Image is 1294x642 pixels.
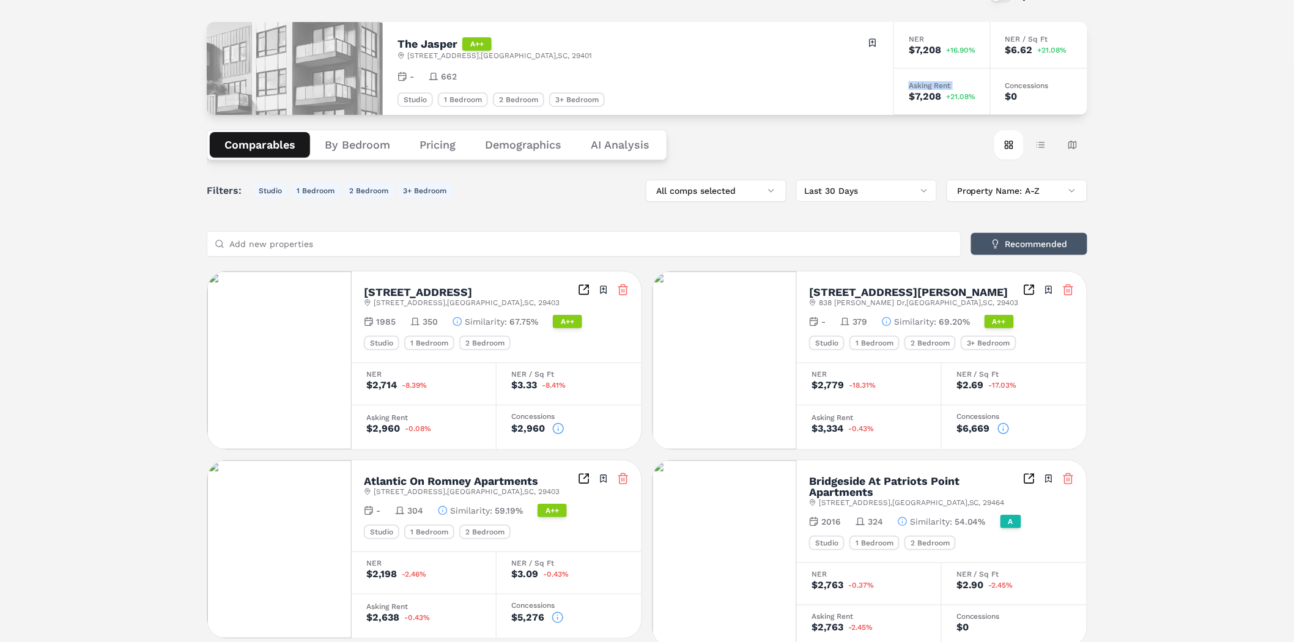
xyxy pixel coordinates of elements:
span: 59.19% [495,504,523,517]
div: Asking Rent [812,613,926,620]
div: A [1000,515,1021,528]
div: Studio [397,92,433,107]
div: NER / Sq Ft [956,570,1072,578]
span: 304 [407,504,423,517]
a: Inspect Comparables [578,284,590,296]
span: 662 [441,70,457,83]
h2: [STREET_ADDRESS] [364,287,472,298]
span: -0.43% [404,614,430,621]
input: Add new properties [229,232,953,256]
span: 2016 [821,515,841,528]
button: By Bedroom [310,132,405,158]
div: $0 [956,622,969,632]
div: Studio [809,536,845,550]
button: Similarity:67.75% [453,315,538,328]
span: [STREET_ADDRESS] , [GEOGRAPHIC_DATA] , SC , 29403 [374,487,560,496]
span: [STREET_ADDRESS] , [GEOGRAPHIC_DATA] , SC , 29464 [819,498,1005,507]
div: $2,960 [511,424,545,434]
div: $2,763 [812,622,843,632]
button: 1 Bedroom [292,183,339,198]
div: NER / Sq Ft [511,371,627,378]
div: $2,779 [812,380,844,390]
div: $3,334 [812,424,843,434]
h2: Atlantic On Romney Apartments [364,476,538,487]
span: 69.20% [939,315,970,328]
span: - [376,504,380,517]
a: Inspect Comparables [1023,473,1035,485]
span: -17.03% [989,382,1017,389]
div: NER [812,570,926,578]
div: 1 Bedroom [438,92,488,107]
div: NER [812,371,926,378]
button: Similarity:54.04% [898,515,986,528]
div: $5,276 [511,613,544,622]
span: 1985 [376,315,396,328]
span: 67.75% [509,315,538,328]
div: $2,960 [366,424,400,434]
span: - [821,315,826,328]
div: $6,669 [956,424,990,434]
span: -2.45% [989,581,1013,589]
span: 350 [423,315,438,328]
div: Concessions [956,413,1072,420]
div: $6.62 [1005,45,1033,55]
div: $7,208 [909,45,941,55]
div: 3+ Bedroom [961,336,1016,350]
div: Studio [809,336,845,350]
div: Studio [364,336,399,350]
span: -2.46% [402,570,426,578]
div: $2,763 [812,580,843,590]
span: -0.43% [543,570,569,578]
span: +21.08% [1038,46,1067,54]
div: A++ [538,504,567,517]
div: Asking Rent [909,82,975,89]
div: NER [366,559,481,567]
span: +16.90% [946,46,975,54]
a: Inspect Comparables [578,473,590,485]
button: AI Analysis [576,132,664,158]
div: Concessions [511,602,627,609]
div: $2,638 [366,613,399,622]
button: 3+ Bedroom [398,183,451,198]
span: -0.43% [848,425,874,432]
div: 2 Bedroom [459,336,511,350]
div: $0 [1005,92,1018,101]
span: Similarity : [465,315,507,328]
div: 1 Bedroom [404,336,454,350]
button: 2 Bedroom [344,183,393,198]
span: [STREET_ADDRESS] , [GEOGRAPHIC_DATA] , SC , 29403 [374,298,560,308]
div: $7,208 [909,92,941,101]
span: -0.08% [405,425,431,432]
h2: The Jasper [397,39,457,50]
span: Filters: [207,183,249,198]
div: 3+ Bedroom [549,92,605,107]
button: Similarity:59.19% [438,504,523,517]
span: -8.39% [402,382,427,389]
span: 379 [852,315,867,328]
span: -8.41% [542,382,566,389]
div: Asking Rent [812,414,926,421]
span: -2.45% [848,624,873,631]
span: - [410,70,414,83]
div: $2,198 [366,569,397,579]
div: A++ [985,315,1014,328]
div: $3.33 [511,380,537,390]
h2: [STREET_ADDRESS][PERSON_NAME] [809,287,1008,298]
button: Comparables [210,132,310,158]
div: Concessions [956,613,1072,620]
h2: Bridgeside At Patriots Point Apartments [809,476,1023,498]
span: Similarity : [910,515,952,528]
span: 324 [868,515,883,528]
div: 1 Bedroom [849,536,900,550]
span: [STREET_ADDRESS] , [GEOGRAPHIC_DATA] , SC , 29401 [407,51,592,61]
div: A++ [462,37,492,51]
div: $2,714 [366,380,397,390]
span: -0.37% [848,581,874,589]
div: 2 Bedroom [493,92,544,107]
div: Asking Rent [366,414,481,421]
button: Studio [254,183,287,198]
div: Asking Rent [366,603,481,610]
span: 54.04% [955,515,986,528]
div: NER / Sq Ft [956,371,1072,378]
span: Similarity : [450,504,492,517]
